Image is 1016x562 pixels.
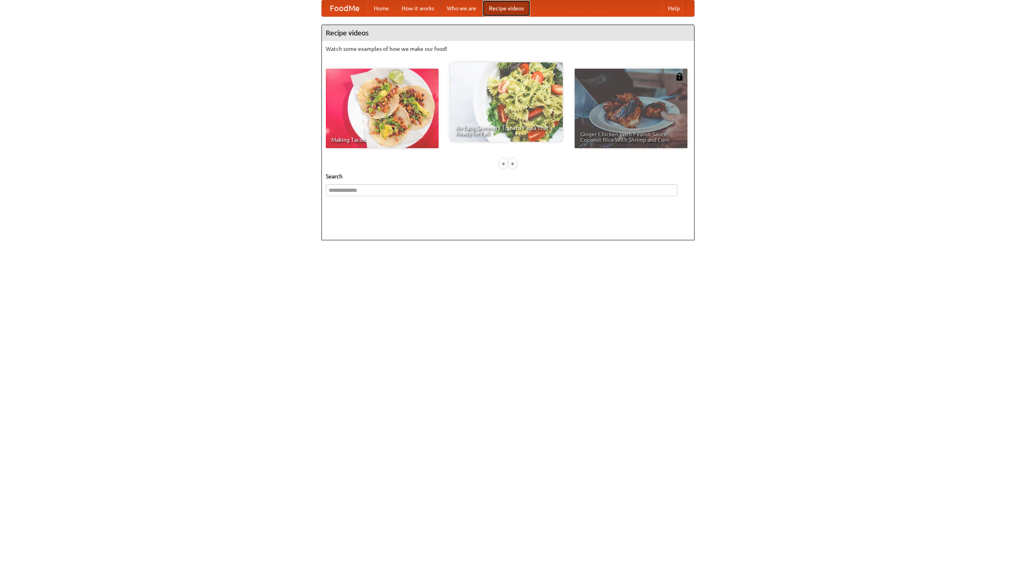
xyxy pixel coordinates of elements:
span: An Easy, Summery Tomato Pasta That's Ready for Fall [456,125,557,136]
a: An Easy, Summery Tomato Pasta That's Ready for Fall [450,62,563,142]
a: How it works [395,0,441,16]
div: « [500,158,507,168]
a: Making Tacos [326,69,439,148]
img: 483408.png [675,73,683,81]
a: Recipe videos [483,0,530,16]
p: Watch some examples of how we make our food! [326,45,690,53]
h5: Search [326,172,690,180]
a: Help [662,0,686,16]
a: Home [368,0,395,16]
a: FoodMe [322,0,368,16]
span: Making Tacos [331,137,433,143]
a: Who we are [441,0,483,16]
h4: Recipe videos [322,25,694,41]
div: » [509,158,516,168]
